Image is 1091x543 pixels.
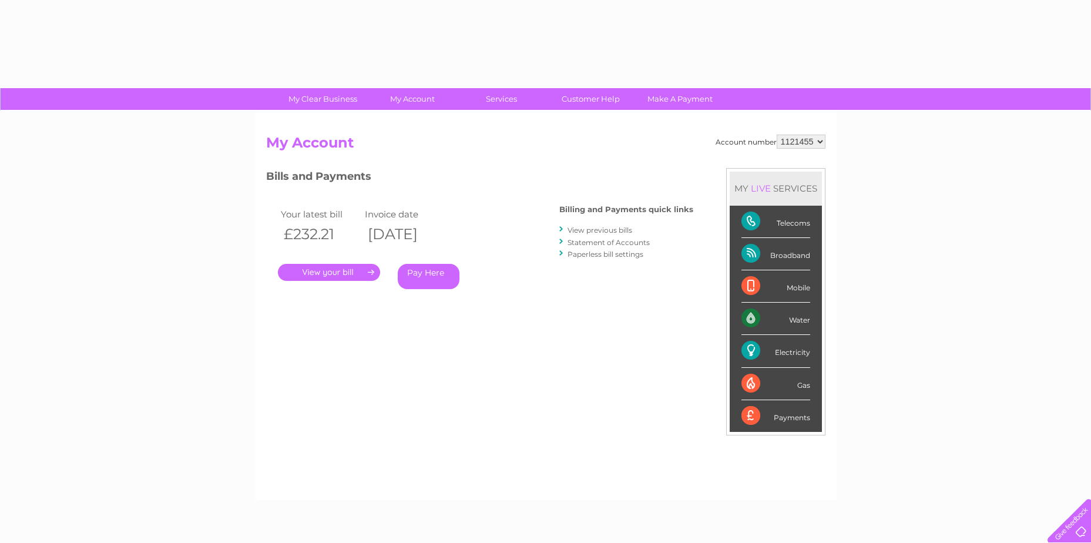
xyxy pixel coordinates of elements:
a: Paperless bill settings [568,250,643,259]
h4: Billing and Payments quick links [559,205,693,214]
h2: My Account [266,135,825,157]
th: [DATE] [362,222,447,246]
th: £232.21 [278,222,362,246]
a: View previous bills [568,226,632,234]
h3: Bills and Payments [266,168,693,189]
div: Payments [741,400,810,432]
a: Pay Here [398,264,459,289]
div: Broadband [741,238,810,270]
div: Gas [741,368,810,400]
a: My Clear Business [274,88,371,110]
div: Mobile [741,270,810,303]
td: Invoice date [362,206,447,222]
a: Make A Payment [632,88,729,110]
a: . [278,264,380,281]
td: Your latest bill [278,206,362,222]
a: Statement of Accounts [568,238,650,247]
div: MY SERVICES [730,172,822,205]
div: Account number [716,135,825,149]
div: LIVE [748,183,773,194]
div: Water [741,303,810,335]
div: Electricity [741,335,810,367]
a: Customer Help [542,88,639,110]
div: Telecoms [741,206,810,238]
a: Services [453,88,550,110]
a: My Account [364,88,461,110]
